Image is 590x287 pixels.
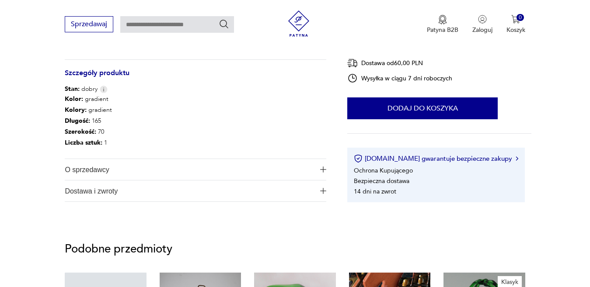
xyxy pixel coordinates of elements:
[65,126,112,137] p: 70
[354,154,363,163] img: Ikona certyfikatu
[65,104,112,115] p: gradient
[517,14,524,21] div: 0
[65,16,113,32] button: Sprzedawaj
[354,176,409,185] li: Bezpieczna dostawa
[354,154,518,163] button: [DOMAIN_NAME] gwarantuje bezpieczne zakupy
[354,187,396,195] li: 14 dni na zwrot
[427,15,458,34] button: Patyna B2B
[478,15,487,24] img: Ikonka użytkownika
[506,26,525,34] p: Koszyk
[65,128,96,136] b: Szerokość :
[472,15,492,34] button: Zaloguj
[65,85,98,93] span: dobry
[65,244,525,254] p: Podobne przedmioty
[286,10,312,37] img: Patyna - sklep z meblami i dekoracjami vintage
[347,58,452,69] div: Dostawa od 60,00 PLN
[65,95,83,103] b: Kolor:
[65,22,113,28] a: Sprzedawaj
[65,93,112,104] p: gradient
[219,19,229,29] button: Szukaj
[511,15,520,24] img: Ikona koszyka
[320,166,326,173] img: Ikona plusa
[354,166,413,174] li: Ochrona Kupującego
[506,15,525,34] button: 0Koszyk
[100,86,108,93] img: Info icon
[438,15,447,24] img: Ikona medalu
[65,159,326,180] button: Ikona plusaO sprzedawcy
[427,26,458,34] p: Patyna B2B
[65,180,314,201] span: Dostawa i zwroty
[65,138,102,147] b: Liczba sztuk:
[65,70,326,85] h3: Szczegóły produktu
[320,188,326,194] img: Ikona plusa
[65,115,112,126] p: 165
[65,180,326,201] button: Ikona plusaDostawa i zwroty
[347,97,498,119] button: Dodaj do koszyka
[347,73,452,83] div: Wysyłka w ciągu 7 dni roboczych
[65,106,87,114] b: Kolory :
[472,26,492,34] p: Zaloguj
[65,117,90,125] b: Długość :
[427,15,458,34] a: Ikona medaluPatyna B2B
[516,156,518,161] img: Ikona strzałki w prawo
[65,159,314,180] span: O sprzedawcy
[65,85,80,93] b: Stan:
[65,137,112,148] p: 1
[347,58,358,69] img: Ikona dostawy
